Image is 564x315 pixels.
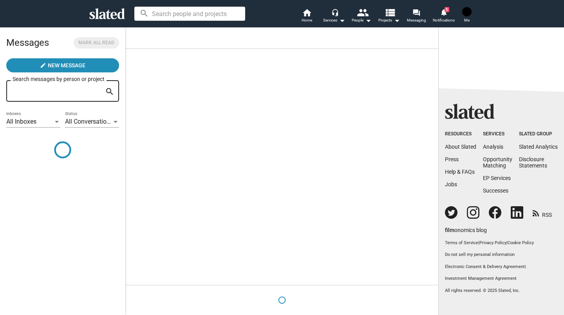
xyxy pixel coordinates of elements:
[331,9,338,16] mat-icon: headset_mic
[445,7,449,12] span: 1
[508,240,534,245] a: Cookie Policy
[6,33,49,52] h2: Messages
[412,9,420,16] mat-icon: forum
[462,7,472,16] img: Jessica Frew
[65,118,113,125] span: All Conversations
[134,7,245,21] input: Search people and projects
[403,8,430,25] a: Messaging
[519,131,558,137] div: Slated Group
[348,8,375,25] button: People
[392,16,401,25] mat-icon: arrow_drop_down
[378,16,400,25] span: Projects
[74,37,119,49] button: Mark all read
[375,8,403,25] button: Projects
[48,58,85,72] span: New Message
[483,144,503,150] a: Analysis
[78,39,114,47] span: Mark all read
[445,276,558,282] a: Investment Management Agreement
[506,240,508,245] span: |
[525,264,526,269] span: |
[445,156,459,162] a: Press
[445,144,476,150] a: About Slated
[519,144,558,150] a: Slated Analytics
[445,227,454,233] span: film
[433,16,455,25] span: Notifications
[440,8,447,16] mat-icon: notifications
[6,58,119,72] button: New Message
[445,288,558,294] p: All rights reserved. © 2025 Slated, Inc.
[323,16,345,25] div: Services
[407,16,426,25] span: Messaging
[357,7,368,18] mat-icon: people
[337,16,347,25] mat-icon: arrow_drop_down
[302,16,312,25] span: Home
[445,240,478,245] a: Terms of Service
[445,181,457,187] a: Jobs
[445,169,475,175] a: Help & FAQs
[445,131,476,137] div: Resources
[483,131,512,137] div: Services
[483,187,508,194] a: Successes
[40,62,46,68] mat-icon: create
[6,118,36,125] span: All Inboxes
[293,8,320,25] a: Home
[445,252,558,258] button: Do not sell my personal information
[445,220,487,234] a: filmonomics blog
[384,7,396,18] mat-icon: view_list
[363,16,373,25] mat-icon: arrow_drop_down
[430,8,457,25] a: 1Notifications
[479,240,506,245] a: Privacy Policy
[302,8,311,17] mat-icon: home
[519,156,547,169] a: DisclosureStatements
[533,207,552,219] a: RSS
[478,240,479,245] span: |
[320,8,348,25] button: Services
[483,175,511,181] a: EP Services
[464,16,470,25] span: Me
[445,264,525,269] a: Electronic Consent & Delivery Agreement
[457,5,476,26] button: Jessica FrewMe
[105,86,114,98] mat-icon: search
[352,16,371,25] div: People
[483,156,512,169] a: OpportunityMatching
